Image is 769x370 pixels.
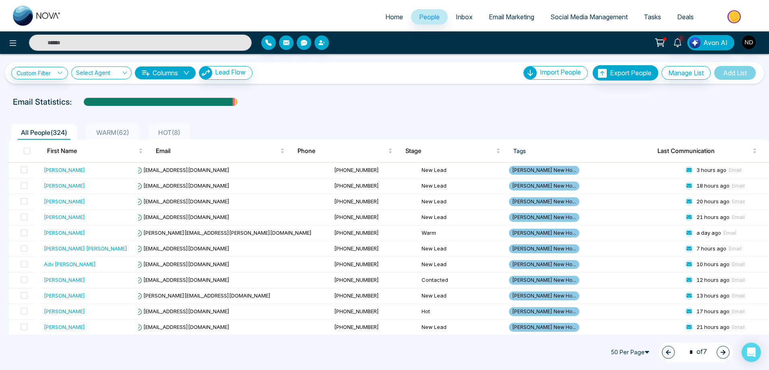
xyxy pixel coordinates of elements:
[44,182,85,190] div: [PERSON_NAME]
[44,166,85,174] div: [PERSON_NAME]
[377,9,411,25] a: Home
[334,292,379,299] span: [PHONE_NUMBER]
[11,67,68,79] a: Custom Filter
[684,347,707,358] span: of 7
[697,292,730,299] span: 13 hours ago
[44,260,96,268] div: Adv [PERSON_NAME]
[334,261,379,267] span: [PHONE_NUMBER]
[456,13,473,21] span: Inbox
[418,320,506,335] td: New Lead
[418,178,506,194] td: New Lead
[418,273,506,288] td: Contacted
[135,167,229,173] span: [EMAIL_ADDRESS][DOMAIN_NAME]
[509,229,579,238] span: [PERSON_NAME] New Ho...
[418,304,506,320] td: Hot
[697,167,726,173] span: 3 hours ago
[697,198,730,205] span: 20 hours ago
[135,229,312,236] span: [PERSON_NAME][EMAIL_ADDRESS][PERSON_NAME][DOMAIN_NAME]
[697,261,730,267] span: 10 hours ago
[732,308,745,314] span: Email
[44,229,85,237] div: [PERSON_NAME]
[509,276,579,285] span: [PERSON_NAME] New Ho...
[542,9,636,25] a: Social Media Management
[291,140,399,162] th: Phone
[550,13,628,21] span: Social Media Management
[706,8,764,26] img: Market-place.gif
[18,128,70,136] span: All People ( 324 )
[334,308,379,314] span: [PHONE_NUMBER]
[669,9,702,25] a: Deals
[44,276,85,284] div: [PERSON_NAME]
[509,244,579,253] span: [PERSON_NAME] New Ho...
[509,323,579,332] span: [PERSON_NAME] New Ho...
[44,307,85,315] div: [PERSON_NAME]
[540,68,581,76] span: Import People
[509,182,579,190] span: [PERSON_NAME] New Ho...
[697,214,730,220] span: 21 hours ago
[135,66,196,79] button: Columnsdown
[509,307,579,316] span: [PERSON_NAME] New Ho...
[44,213,85,221] div: [PERSON_NAME]
[135,292,271,299] span: [PERSON_NAME][EMAIL_ADDRESS][DOMAIN_NAME]
[677,13,694,21] span: Deals
[418,257,506,273] td: New Lead
[697,229,721,236] span: a day ago
[93,128,132,136] span: WARM ( 62 )
[678,35,685,42] span: 1
[509,197,579,206] span: [PERSON_NAME] New Ho...
[697,182,730,189] span: 18 hours ago
[149,140,291,162] th: Email
[657,146,751,156] span: Last Communication
[418,225,506,241] td: Warm
[481,9,542,25] a: Email Marketing
[732,261,745,267] span: Email
[509,213,579,222] span: [PERSON_NAME] New Ho...
[135,214,229,220] span: [EMAIL_ADDRESS][DOMAIN_NAME]
[419,13,440,21] span: People
[644,13,661,21] span: Tasks
[199,66,252,80] button: Lead Flow
[418,210,506,225] td: New Lead
[135,182,229,189] span: [EMAIL_ADDRESS][DOMAIN_NAME]
[610,69,651,77] span: Export People
[732,214,745,220] span: Email
[156,146,279,156] span: Email
[135,261,229,267] span: [EMAIL_ADDRESS][DOMAIN_NAME]
[155,128,184,136] span: HOT ( 8 )
[135,308,229,314] span: [EMAIL_ADDRESS][DOMAIN_NAME]
[334,324,379,330] span: [PHONE_NUMBER]
[334,198,379,205] span: [PHONE_NUMBER]
[732,324,745,330] span: Email
[662,66,711,80] button: Manage List
[509,166,579,175] span: [PERSON_NAME] New Ho...
[732,198,745,205] span: Email
[334,182,379,189] span: [PHONE_NUMBER]
[729,245,742,252] span: Email
[183,70,190,76] span: down
[215,68,246,76] span: Lead Flow
[411,9,448,25] a: People
[732,292,745,299] span: Email
[651,140,769,162] th: Last Communication
[418,241,506,257] td: New Lead
[697,324,730,330] span: 21 hours ago
[418,194,506,210] td: New Lead
[489,13,534,21] span: Email Marketing
[418,288,506,304] td: New Lead
[689,37,701,48] img: Lead Flow
[687,35,734,50] button: Avon AI
[334,229,379,236] span: [PHONE_NUMBER]
[135,245,229,252] span: [EMAIL_ADDRESS][DOMAIN_NAME]
[47,146,137,156] span: First Name
[742,35,756,49] img: User Avatar
[199,66,212,79] img: Lead Flow
[135,198,229,205] span: [EMAIL_ADDRESS][DOMAIN_NAME]
[196,66,252,80] a: Lead FlowLead Flow
[385,13,403,21] span: Home
[448,9,481,25] a: Inbox
[697,308,730,314] span: 17 hours ago
[334,277,379,283] span: [PHONE_NUMBER]
[509,260,579,269] span: [PERSON_NAME] New Ho...
[724,229,736,236] span: Email
[334,214,379,220] span: [PHONE_NUMBER]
